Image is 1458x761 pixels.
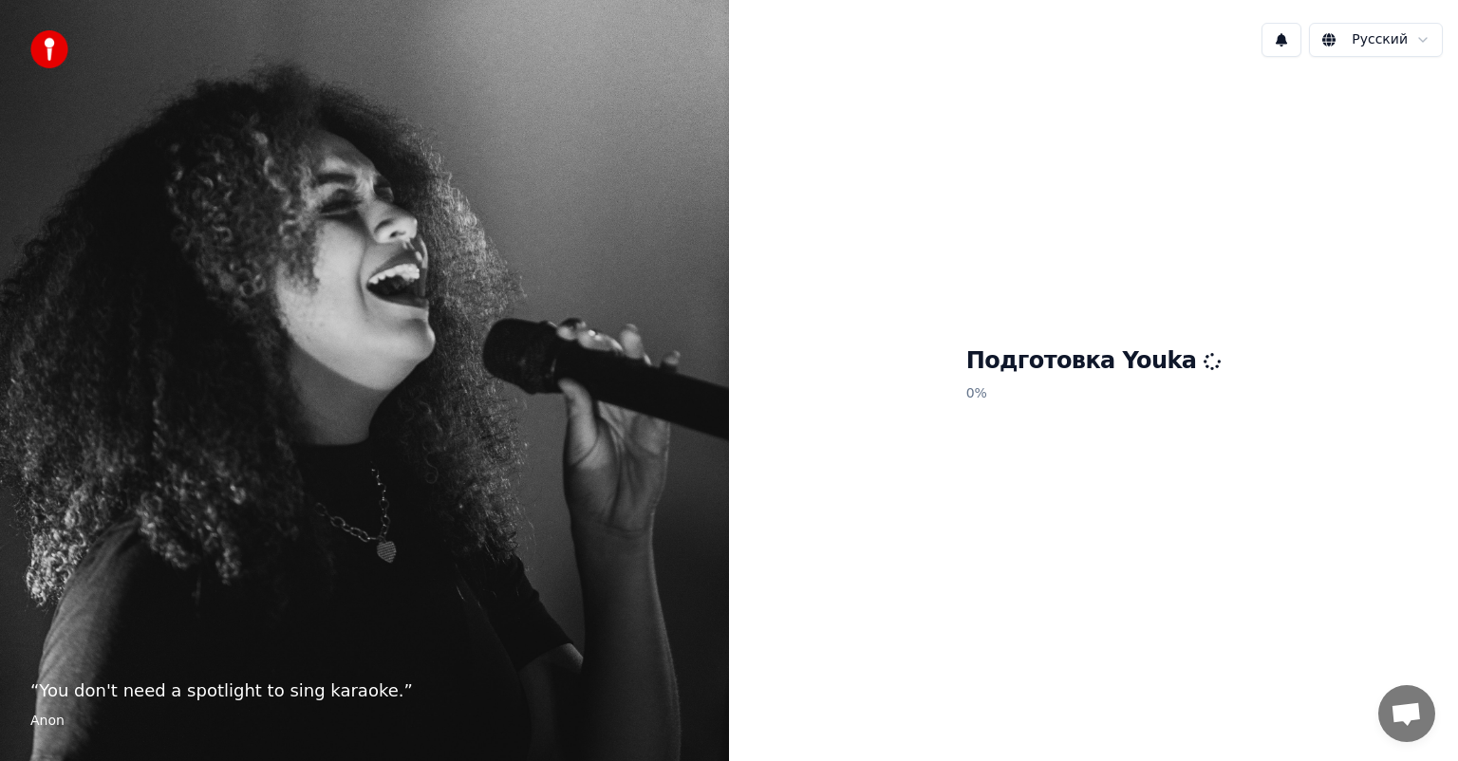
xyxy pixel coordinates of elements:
p: 0 % [966,377,1222,411]
h1: Подготовка Youka [966,346,1222,377]
p: “ You don't need a spotlight to sing karaoke. ” [30,677,699,704]
footer: Anon [30,712,699,731]
a: Открытый чат [1378,685,1435,742]
img: youka [30,30,68,68]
